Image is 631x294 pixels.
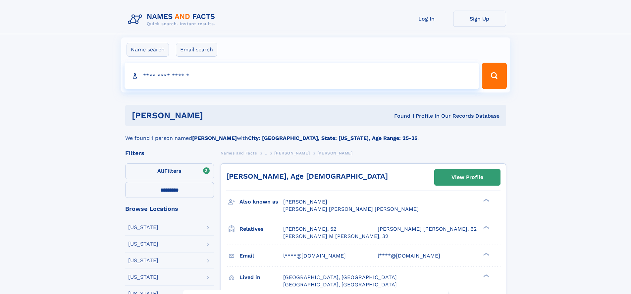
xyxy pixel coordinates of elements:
[283,199,327,205] span: [PERSON_NAME]
[128,225,158,230] div: [US_STATE]
[453,11,506,27] a: Sign Up
[283,233,388,240] a: [PERSON_NAME] M [PERSON_NAME], 32
[125,150,214,156] div: Filters
[226,172,388,180] a: [PERSON_NAME], Age [DEMOGRAPHIC_DATA]
[274,151,310,155] span: [PERSON_NAME]
[482,225,490,229] div: ❯
[125,163,214,179] label: Filters
[283,281,397,288] span: [GEOGRAPHIC_DATA], [GEOGRAPHIC_DATA]
[298,112,500,120] div: Found 1 Profile In Our Records Database
[125,206,214,212] div: Browse Locations
[157,168,164,174] span: All
[239,196,283,207] h3: Also known as
[125,126,506,142] div: We found 1 person named with .
[192,135,237,141] b: [PERSON_NAME]
[274,149,310,157] a: [PERSON_NAME]
[378,225,477,233] a: [PERSON_NAME] [PERSON_NAME], 62
[264,151,267,155] span: L
[127,43,169,57] label: Name search
[248,135,417,141] b: City: [GEOGRAPHIC_DATA], State: [US_STATE], Age Range: 25-35
[435,169,500,185] a: View Profile
[132,111,299,120] h1: [PERSON_NAME]
[283,225,336,233] a: [PERSON_NAME], 52
[125,11,221,29] img: Logo Names and Facts
[482,198,490,203] div: ❯
[239,250,283,262] h3: Email
[176,43,217,57] label: Email search
[482,63,506,89] button: Search Button
[317,151,353,155] span: [PERSON_NAME]
[283,206,419,212] span: [PERSON_NAME] [PERSON_NAME] [PERSON_NAME]
[239,223,283,235] h3: Relatives
[264,149,267,157] a: L
[221,149,257,157] a: Names and Facts
[128,258,158,263] div: [US_STATE]
[482,273,490,278] div: ❯
[125,63,479,89] input: search input
[128,241,158,247] div: [US_STATE]
[451,170,483,185] div: View Profile
[482,252,490,256] div: ❯
[128,274,158,280] div: [US_STATE]
[239,272,283,283] h3: Lived in
[283,274,397,280] span: [GEOGRAPHIC_DATA], [GEOGRAPHIC_DATA]
[400,11,453,27] a: Log In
